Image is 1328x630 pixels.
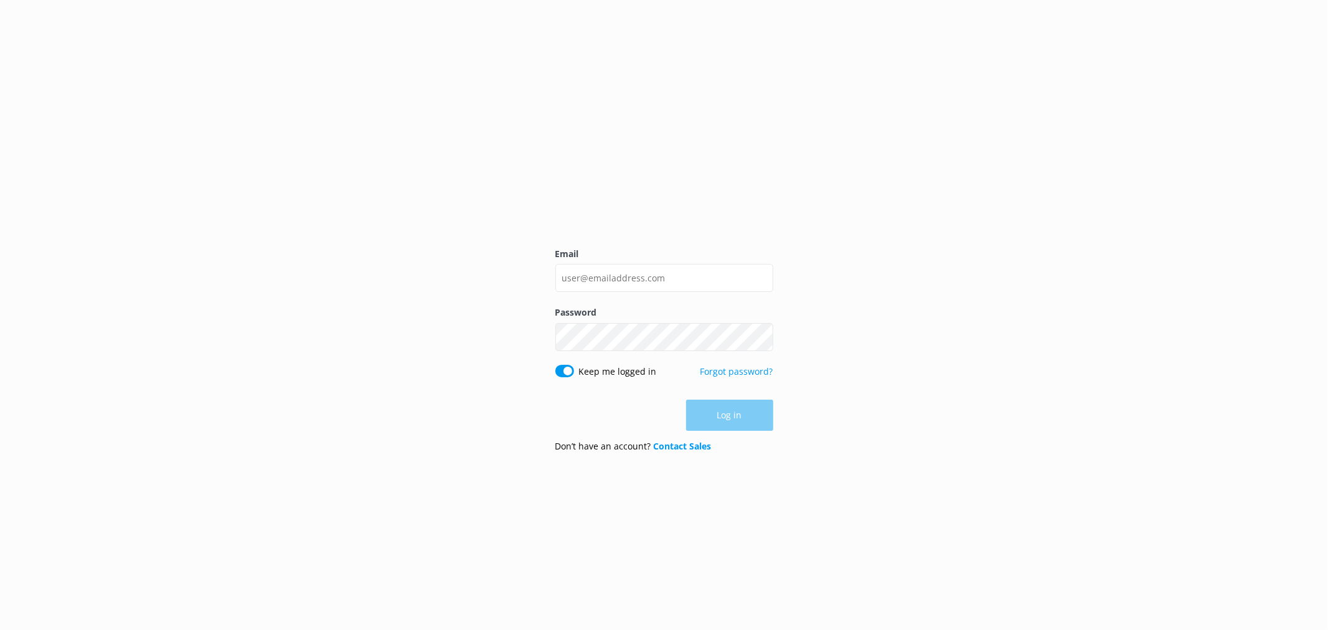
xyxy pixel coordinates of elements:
input: user@emailaddress.com [555,264,773,292]
button: Show password [748,324,773,349]
label: Password [555,306,773,319]
a: Forgot password? [700,365,773,377]
p: Don’t have an account? [555,440,712,453]
label: Email [555,247,773,261]
a: Contact Sales [654,440,712,452]
label: Keep me logged in [579,365,657,378]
